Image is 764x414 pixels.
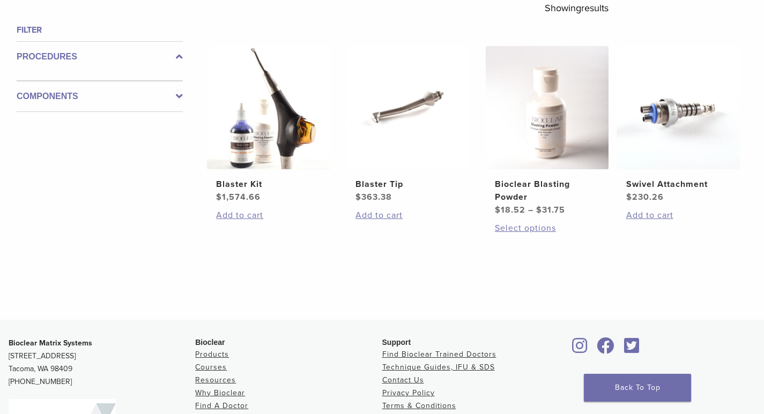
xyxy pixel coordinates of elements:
[195,401,248,410] a: Find A Doctor
[195,363,227,372] a: Courses
[486,46,609,169] img: Bioclear Blasting Powder
[17,24,183,36] h4: Filter
[216,178,321,191] h2: Blaster Kit
[626,192,664,202] bdi: 230.26
[536,205,565,215] bdi: 31.75
[382,388,435,397] a: Privacy Policy
[495,205,501,215] span: $
[195,375,236,385] a: Resources
[9,338,92,348] strong: Bioclear Matrix Systems
[216,192,261,202] bdi: 1,574.66
[495,222,599,235] a: Select options for “Bioclear Blasting Powder”
[17,50,183,63] label: Procedures
[382,375,424,385] a: Contact Us
[195,338,225,347] span: Bioclear
[569,344,591,355] a: Bioclear
[17,90,183,103] label: Components
[486,46,609,216] a: Bioclear Blasting PowderBioclear Blasting Powder
[495,178,599,204] h2: Bioclear Blasting Powder
[536,205,542,215] span: $
[207,46,330,204] a: Blaster KitBlaster Kit $1,574.66
[346,46,470,169] img: Blaster Tip
[382,350,496,359] a: Find Bioclear Trained Doctors
[382,338,411,347] span: Support
[617,46,740,169] img: Swivel Attachment
[216,209,321,222] a: Add to cart: “Blaster Kit”
[584,374,691,402] a: Back To Top
[620,344,643,355] a: Bioclear
[346,46,470,204] a: Blaster TipBlaster Tip $363.38
[355,192,361,202] span: $
[594,344,618,355] a: Bioclear
[195,350,229,359] a: Products
[355,209,460,222] a: Add to cart: “Blaster Tip”
[626,209,731,222] a: Add to cart: “Swivel Attachment”
[216,192,222,202] span: $
[355,178,460,191] h2: Blaster Tip
[382,363,495,372] a: Technique Guides, IFU & SDS
[207,46,330,169] img: Blaster Kit
[355,192,392,202] bdi: 363.38
[495,205,525,215] bdi: 18.52
[626,192,632,202] span: $
[9,337,195,388] p: [STREET_ADDRESS] Tacoma, WA 98409 [PHONE_NUMBER]
[382,401,456,410] a: Terms & Conditions
[617,46,740,204] a: Swivel AttachmentSwivel Attachment $230.26
[528,205,533,215] span: –
[195,388,245,397] a: Why Bioclear
[626,178,731,191] h2: Swivel Attachment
